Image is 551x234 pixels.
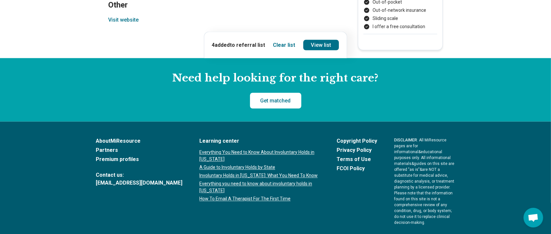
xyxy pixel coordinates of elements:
a: [EMAIL_ADDRESS][DOMAIN_NAME] [96,179,182,187]
a: Copyright Policy [337,137,377,145]
p: : All MiResource pages are for informational & educational purposes only. All informational mater... [394,137,455,226]
a: FCOI Policy [337,165,377,173]
a: Learning center [199,137,320,145]
a: Partners [96,147,182,154]
span: to referral list [230,42,265,48]
h2: Need help looking for the right care? [5,71,546,85]
a: Involuntary Holds in [US_STATE]: What You Need To Know [199,172,320,179]
li: Out-of-network insurance [363,7,437,14]
a: A Guide to Involuntary Holds by State [199,164,320,171]
button: Visit website [108,16,139,24]
a: View list [303,40,339,50]
button: Clear list [273,41,295,49]
a: AboutMiResource [96,137,182,145]
a: Privacy Policy [337,147,377,154]
p: 4 added [212,41,265,49]
a: Terms of Use [337,156,377,164]
a: Premium profiles [96,156,182,164]
a: How To Email A Therapist For The First Time [199,196,320,203]
a: Everything You Need to Know About Involuntary Holds in [US_STATE] [199,149,320,163]
a: Get matched [250,93,301,109]
div: Open chat [524,208,543,227]
span: Contact us: [96,171,182,179]
a: Everything you need to know about involuntary holds in [US_STATE] [199,181,320,194]
span: DISCLAIMER [394,138,417,143]
li: I offer a free consultation [363,23,437,30]
li: Sliding scale [363,15,437,22]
